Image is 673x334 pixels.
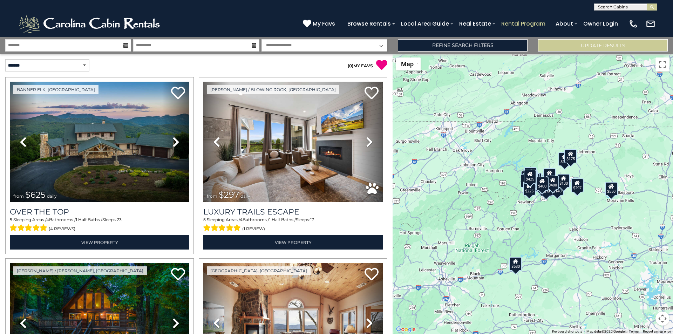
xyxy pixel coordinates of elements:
span: $625 [25,190,46,200]
a: Owner Login [580,18,621,30]
a: Add to favorites [171,86,185,101]
a: About [552,18,577,30]
img: Google [394,325,417,334]
div: $375 [540,182,552,196]
button: Toggle fullscreen view [655,57,669,71]
img: phone-regular-white.png [628,19,638,29]
a: Luxury Trails Escape [203,207,383,217]
a: Banner Elk, [GEOGRAPHIC_DATA] [13,85,98,94]
span: 0 [349,63,352,68]
a: [PERSON_NAME] / [PERSON_NAME], [GEOGRAPHIC_DATA] [13,266,147,275]
div: $550 [605,182,618,196]
a: Over The Top [10,207,189,217]
a: Add to favorites [365,86,379,101]
span: 5 [203,217,206,222]
div: Sleeping Areas / Bathrooms / Sleeps: [10,217,189,233]
img: thumbnail_168695581.jpeg [203,82,383,202]
a: View Property [203,235,383,250]
span: (4 reviews) [49,224,75,233]
span: My Favs [313,19,335,28]
span: 4 [240,217,243,222]
a: [GEOGRAPHIC_DATA], [GEOGRAPHIC_DATA] [207,266,311,275]
a: My Favs [303,19,337,28]
a: Browse Rentals [344,18,394,30]
span: 1 Half Baths / [76,217,102,222]
a: Terms [629,329,639,333]
button: Change map style [396,57,421,70]
span: Map [401,60,414,68]
span: 23 [117,217,122,222]
div: $425 [524,169,536,183]
span: 4 [46,217,49,222]
a: Add to favorites [365,267,379,282]
a: View Property [10,235,189,250]
div: $349 [543,168,556,182]
span: from [13,193,24,199]
div: $400 [536,176,549,190]
button: Map camera controls [655,312,669,326]
div: $580 [509,257,522,271]
span: 5 [10,217,12,222]
span: 17 [310,217,314,222]
span: from [207,193,217,199]
div: $297 [571,178,584,192]
div: $125 [524,167,537,181]
a: Open this area in Google Maps (opens a new window) [394,325,417,334]
a: [PERSON_NAME] / Blowing Rock, [GEOGRAPHIC_DATA] [207,85,339,94]
a: Local Area Guide [397,18,453,30]
div: $175 [558,152,571,166]
a: Report a map error [643,329,671,333]
span: $297 [219,190,239,200]
a: Add to favorites [171,267,185,282]
div: Sleeping Areas / Bathrooms / Sleeps: [203,217,383,233]
img: thumbnail_167153549.jpeg [10,82,189,202]
span: (1 review) [242,224,265,233]
span: daily [240,193,250,199]
div: $140 [551,181,564,195]
div: $230 [521,173,533,188]
button: Update Results [538,39,668,52]
a: Refine Search Filters [398,39,528,52]
span: 1 Half Baths / [269,217,296,222]
button: Keyboard shortcuts [552,329,582,334]
div: $480 [546,175,559,189]
span: ( ) [348,63,353,68]
span: Map data ©2025 Google [586,329,625,333]
a: Real Estate [456,18,495,30]
img: mail-regular-white.png [646,19,655,29]
div: $130 [557,174,570,188]
img: White-1-2.png [18,13,163,34]
span: daily [47,193,57,199]
div: $175 [564,149,577,163]
a: Rental Program [498,18,549,30]
a: (0)MY FAVS [348,63,373,68]
div: $225 [523,182,536,196]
